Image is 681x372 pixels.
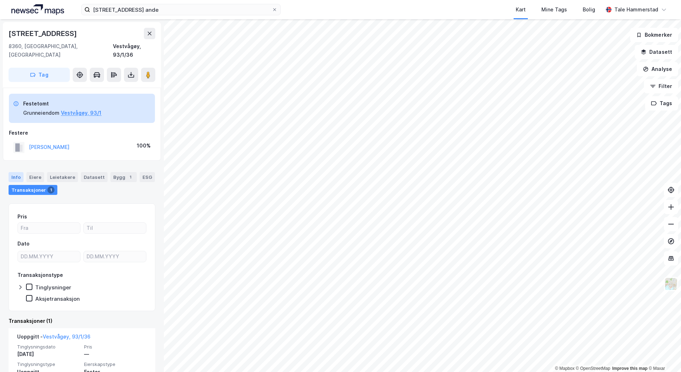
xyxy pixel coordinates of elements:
div: Bygg [110,172,137,182]
div: 1 [127,174,134,181]
div: Eiere [26,172,44,182]
img: Z [664,277,678,291]
div: ESG [140,172,155,182]
div: Pris [17,212,27,221]
input: Til [84,223,146,233]
div: [STREET_ADDRESS] [9,28,78,39]
div: Dato [17,239,30,248]
a: Vestvågøy, 93/1/36 [43,334,90,340]
div: Mine Tags [541,5,567,14]
iframe: Chat Widget [645,338,681,372]
span: Pris [84,344,147,350]
input: Fra [18,223,80,233]
img: logo.a4113a55bc3d86da70a041830d287a7e.svg [11,4,64,15]
div: Datasett [81,172,108,182]
div: Aksjetransaksjon [35,295,80,302]
button: Tags [645,96,678,110]
div: 8360, [GEOGRAPHIC_DATA], [GEOGRAPHIC_DATA] [9,42,113,59]
div: Kart [516,5,526,14]
a: Improve this map [612,366,648,371]
div: Tinglysninger [35,284,71,291]
a: OpenStreetMap [576,366,610,371]
div: 100% [137,141,151,150]
div: Tale Hammerstad [614,5,658,14]
input: DD.MM.YYYY [84,251,146,262]
button: Analyse [637,62,678,76]
div: Vestvågøy, 93/1/36 [113,42,155,59]
div: — [84,350,147,358]
span: Eierskapstype [84,361,147,367]
div: Transaksjoner (1) [9,317,155,325]
div: Uoppgitt - [17,332,90,344]
div: [DATE] [17,350,80,358]
div: Info [9,172,24,182]
div: Transaksjoner [9,185,57,195]
a: Mapbox [555,366,575,371]
button: Datasett [635,45,678,59]
div: Festetomt [23,99,102,108]
div: Leietakere [47,172,78,182]
div: Festere [9,129,155,137]
button: Bokmerker [630,28,678,42]
div: 1 [47,186,54,193]
div: Bolig [583,5,595,14]
div: Transaksjonstype [17,271,63,279]
button: Tag [9,68,70,82]
button: Filter [644,79,678,93]
div: Grunneiendom [23,109,59,117]
button: Vestvågøy, 93/1 [61,109,102,117]
input: Søk på adresse, matrikkel, gårdeiere, leietakere eller personer [90,4,272,15]
span: Tinglysningsdato [17,344,80,350]
div: Kontrollprogram for chat [645,338,681,372]
input: DD.MM.YYYY [18,251,80,262]
span: Tinglysningstype [17,361,80,367]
